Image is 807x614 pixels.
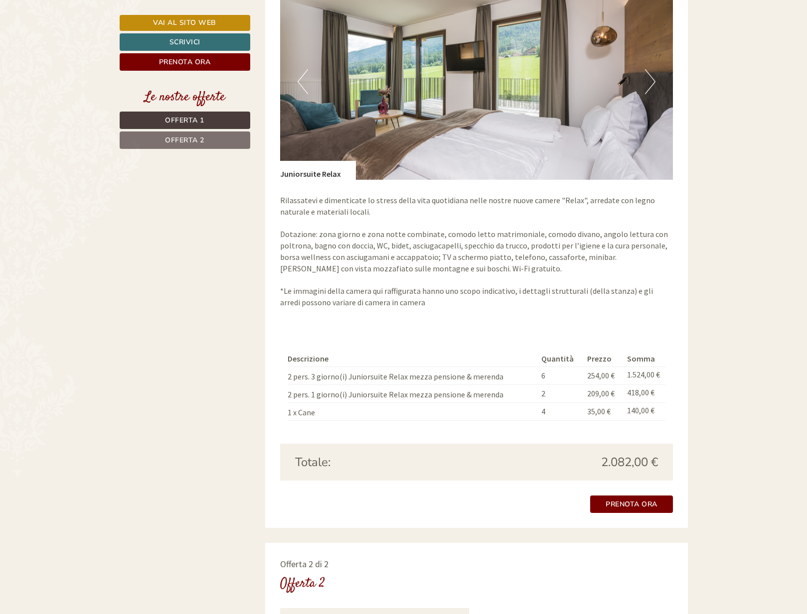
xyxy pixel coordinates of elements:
a: Scrivici [120,33,250,51]
td: 2 [537,384,583,402]
small: 10:49 [246,48,378,55]
button: Previous [298,69,308,94]
a: Prenota ora [120,53,250,71]
th: Descrizione [288,351,537,367]
span: Offerta 2 [165,135,204,145]
div: Offerta 2 [280,575,325,593]
td: 140,00 € [623,402,665,420]
td: 1 x Cane [288,402,537,420]
div: Buon giorno, come possiamo aiutarla? [241,27,385,57]
td: 4 [537,402,583,420]
p: Rilassatevi e dimenticate lo stress della vita quotidiana nelle nostre nuove camere "Relax", arre... [280,195,673,308]
div: Le nostre offerte [120,88,250,107]
button: Invia [342,262,393,280]
div: Lei [246,29,378,37]
a: Prenota ora [590,495,673,513]
td: 2 pers. 1 giorno(i) Juniorsuite Relax mezza pensione & merenda [288,384,537,402]
span: Offerta 1 [165,116,204,125]
button: Next [645,69,655,94]
span: 35,00 € [587,406,611,416]
span: 2.082,00 € [601,454,658,471]
span: 254,00 € [587,370,615,380]
span: Offerta 2 di 2 [280,558,328,570]
th: Somma [623,351,665,367]
a: Vai al sito web [120,15,250,31]
span: 209,00 € [587,388,615,398]
td: 418,00 € [623,384,665,402]
div: Juniorsuite Relax [280,161,356,180]
td: 2 pers. 3 giorno(i) Juniorsuite Relax mezza pensione & merenda [288,367,537,384]
th: Quantità [537,351,583,367]
td: 1.524,00 € [623,367,665,384]
td: 6 [537,367,583,384]
div: Totale: [288,454,477,471]
th: Prezzo [583,351,624,367]
div: domenica [171,7,221,24]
